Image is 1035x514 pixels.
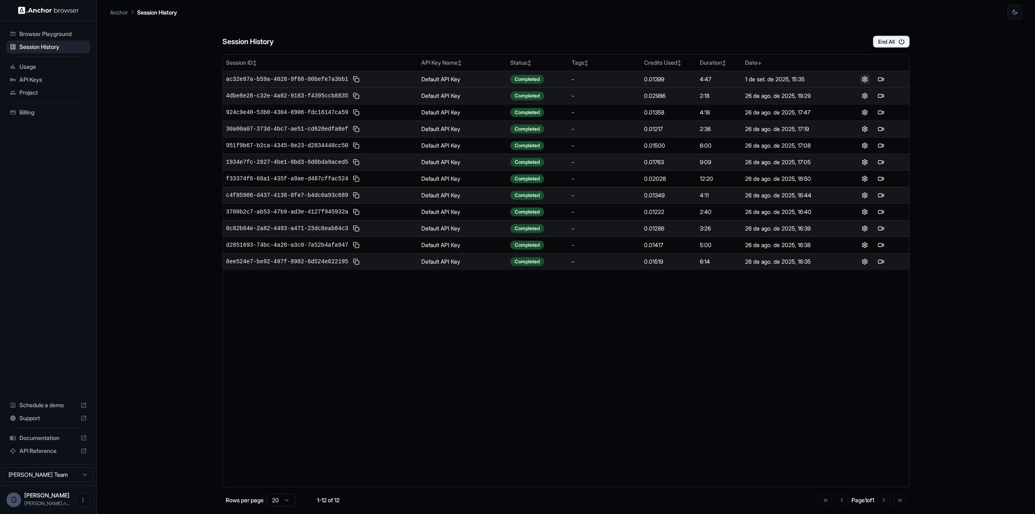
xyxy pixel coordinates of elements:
[110,8,128,17] p: Anchor
[226,191,348,199] span: c4f85986-d437-4138-8fe7-b4dc0a93c689
[18,6,79,14] img: Anchor Logo
[572,142,638,150] div: -
[19,89,87,97] span: Project
[6,444,90,457] div: API Reference
[6,493,21,507] div: G
[572,175,638,183] div: -
[418,220,507,237] td: Default API Key
[700,158,739,166] div: 9:09
[6,412,90,425] div: Support
[6,86,90,99] div: Project
[700,59,739,67] div: Duration
[510,91,544,100] div: Completed
[722,60,726,66] span: ↕
[24,492,70,499] span: Gustavo Cruz
[418,203,507,220] td: Default API Key
[677,60,681,66] span: ↕
[253,60,257,66] span: ↕
[418,237,507,253] td: Default API Key
[19,76,87,84] span: API Keys
[418,154,507,170] td: Default API Key
[572,241,638,249] div: -
[700,224,739,233] div: 3:26
[6,27,90,40] div: Browser Playground
[745,125,833,133] div: 26 de ago. de 2025, 17:19
[745,158,833,166] div: 26 de ago. de 2025, 17:05
[418,71,507,87] td: Default API Key
[644,158,693,166] div: 0.01763
[700,175,739,183] div: 12:20
[527,60,531,66] span: ↕
[418,170,507,187] td: Default API Key
[137,8,177,17] p: Session History
[6,73,90,86] div: API Keys
[510,158,544,167] div: Completed
[644,208,693,216] div: 0.01222
[308,496,349,504] div: 1-12 of 12
[572,208,638,216] div: -
[644,125,693,133] div: 0.01217
[572,258,638,266] div: -
[24,500,70,506] span: gufigueiredo.net@gmail.com
[873,36,910,48] button: End All
[745,59,833,67] div: Date
[758,60,762,66] span: ↓
[644,224,693,233] div: 0.01286
[644,258,693,266] div: 0.01519
[745,75,833,83] div: 1 de set. de 2025, 15:35
[19,447,77,455] span: API Reference
[572,108,638,116] div: -
[584,60,588,66] span: ↕
[745,175,833,183] div: 26 de ago. de 2025, 16:50
[110,8,177,17] nav: breadcrumb
[421,59,504,67] div: API Key Name
[19,30,87,38] span: Browser Playground
[572,191,638,199] div: -
[222,36,274,48] h6: Session History
[700,125,739,133] div: 2:36
[745,142,833,150] div: 26 de ago. de 2025, 17:08
[700,258,739,266] div: 6:14
[851,496,874,504] div: Page 1 of 1
[510,141,544,150] div: Completed
[644,241,693,249] div: 0.01417
[700,241,739,249] div: 5:00
[572,92,638,100] div: -
[418,121,507,137] td: Default API Key
[700,142,739,150] div: 6:00
[19,401,77,409] span: Schedule a demo
[700,92,739,100] div: 2:18
[572,125,638,133] div: -
[19,434,77,442] span: Documentation
[700,108,739,116] div: 4:18
[700,75,739,83] div: 4:47
[572,224,638,233] div: -
[572,75,638,83] div: -
[226,92,348,100] span: 4dbe8e28-c32e-4a02-9183-f4395ccb8835
[19,63,87,71] span: Usage
[510,125,544,133] div: Completed
[418,253,507,270] td: Default API Key
[644,92,693,100] div: 0.02986
[510,174,544,183] div: Completed
[510,59,565,67] div: Status
[510,241,544,250] div: Completed
[19,43,87,51] span: Session History
[745,224,833,233] div: 26 de ago. de 2025, 16:39
[510,207,544,216] div: Completed
[226,258,348,266] span: 8ee524e7-be92-497f-8982-6d524e622195
[76,493,90,507] button: Open menu
[6,106,90,119] div: Billing
[572,158,638,166] div: -
[745,191,833,199] div: 26 de ago. de 2025, 16:44
[226,158,348,166] span: 1934e7fc-2827-4be1-8bd3-6d0bda9aced5
[19,108,87,116] span: Billing
[226,125,348,133] span: 30a00a07-373d-4bc7-ae51-cd620edfa8ef
[700,191,739,199] div: 4:11
[418,87,507,104] td: Default API Key
[510,224,544,233] div: Completed
[6,432,90,444] div: Documentation
[644,59,693,67] div: Credits Used
[458,60,462,66] span: ↕
[226,108,348,116] span: 924c9e40-53b0-4304-8906-fdc16147ca59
